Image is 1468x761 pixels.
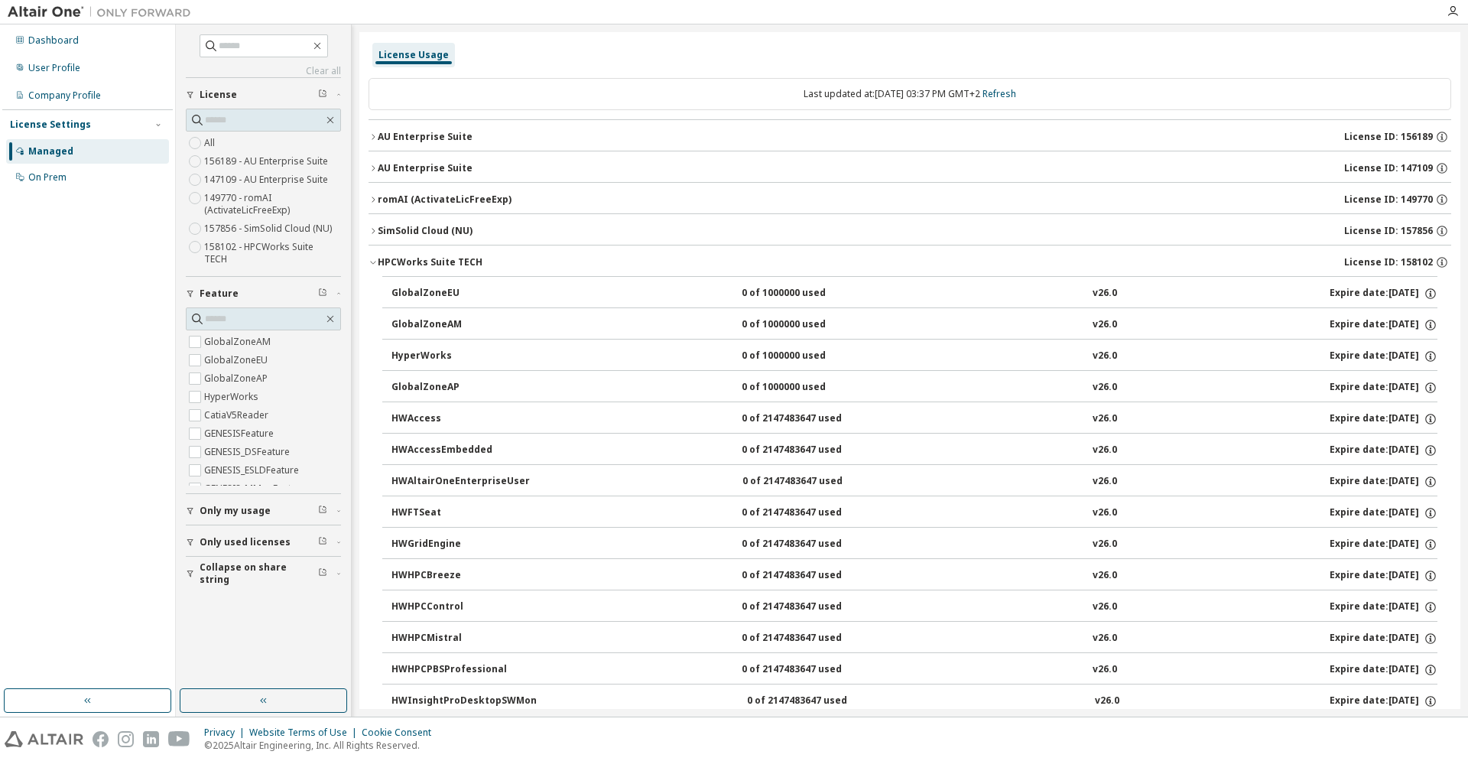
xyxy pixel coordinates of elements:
div: Cookie Consent [362,727,440,739]
div: v26.0 [1093,663,1117,677]
label: HyperWorks [204,388,261,406]
button: HWAccessEmbedded0 of 2147483647 usedv26.0Expire date:[DATE] [391,434,1437,467]
div: v26.0 [1093,444,1117,457]
div: AU Enterprise Suite [378,162,473,174]
button: HWGridEngine0 of 2147483647 usedv26.0Expire date:[DATE] [391,528,1437,561]
div: v26.0 [1093,569,1117,583]
button: HWHPCPBSProfessional0 of 2147483647 usedv26.0Expire date:[DATE] [391,653,1437,687]
span: Clear filter [318,536,327,548]
button: GlobalZoneAP0 of 1000000 usedv26.0Expire date:[DATE] [391,371,1437,405]
div: GlobalZoneAM [391,318,529,332]
button: Feature [186,277,341,311]
span: License ID: 158102 [1344,256,1433,268]
img: instagram.svg [118,731,134,747]
span: License ID: 149770 [1344,194,1433,206]
button: Collapse on share string [186,557,341,590]
div: On Prem [28,171,67,184]
label: GENESIS_MMapFeature [204,480,309,498]
div: 0 of 2147483647 used [742,444,879,457]
div: Expire date: [DATE] [1330,381,1437,395]
span: Only used licenses [200,536,291,548]
div: HyperWorks [391,350,529,363]
button: HPCWorks Suite TECHLicense ID: 158102 [369,246,1451,279]
div: v26.0 [1093,381,1117,395]
label: GENESISFeature [204,424,277,443]
button: GlobalZoneEU0 of 1000000 usedv26.0Expire date:[DATE] [391,277,1437,311]
label: CatiaV5Reader [204,406,271,424]
div: Expire date: [DATE] [1330,506,1437,520]
div: Expire date: [DATE] [1330,694,1437,708]
div: 0 of 2147483647 used [742,600,879,614]
div: HWHPCMistral [391,632,529,646]
label: 147109 - AU Enterprise Suite [204,171,331,189]
label: GENESIS_DSFeature [204,443,293,461]
div: HWHPCControl [391,600,529,614]
div: Expire date: [DATE] [1330,287,1437,301]
span: Feature [200,288,239,300]
div: HWHPCPBSProfessional [391,663,529,677]
span: Clear filter [318,288,327,300]
span: License ID: 147109 [1344,162,1433,174]
div: HPCWorks Suite TECH [378,256,482,268]
span: License ID: 157856 [1344,225,1433,237]
button: AU Enterprise SuiteLicense ID: 147109 [369,151,1451,185]
div: v26.0 [1093,506,1117,520]
div: 0 of 1000000 used [742,318,879,332]
div: Last updated at: [DATE] 03:37 PM GMT+2 [369,78,1451,110]
div: Privacy [204,727,249,739]
span: Collapse on share string [200,561,318,586]
a: Refresh [982,87,1016,100]
button: HyperWorks0 of 1000000 usedv26.0Expire date:[DATE] [391,340,1437,373]
div: v26.0 [1093,350,1117,363]
div: Company Profile [28,89,101,102]
label: GENESIS_ESLDFeature [204,461,302,480]
label: GlobalZoneAM [204,333,274,351]
span: Clear filter [318,505,327,517]
div: 0 of 1000000 used [742,381,879,395]
div: License Usage [378,49,449,61]
button: Only my usage [186,494,341,528]
div: 0 of 2147483647 used [742,663,879,677]
span: Clear filter [318,567,327,580]
img: Altair One [8,5,199,20]
div: License Settings [10,119,91,131]
div: v26.0 [1093,412,1117,426]
button: GlobalZoneAM0 of 1000000 usedv26.0Expire date:[DATE] [391,308,1437,342]
div: Expire date: [DATE] [1330,600,1437,614]
div: SimSolid Cloud (NU) [378,225,473,237]
img: youtube.svg [168,731,190,747]
div: Managed [28,145,73,158]
div: 0 of 2147483647 used [742,632,879,646]
button: HWHPCControl0 of 2147483647 usedv26.0Expire date:[DATE] [391,590,1437,624]
img: facebook.svg [93,731,109,747]
button: romAI (ActivateLicFreeExp)License ID: 149770 [369,183,1451,216]
div: AU Enterprise Suite [378,131,473,143]
div: 0 of 1000000 used [742,287,879,301]
div: Expire date: [DATE] [1330,569,1437,583]
span: License [200,89,237,101]
div: Expire date: [DATE] [1330,350,1437,363]
button: SimSolid Cloud (NU)License ID: 157856 [369,214,1451,248]
div: Expire date: [DATE] [1330,444,1437,457]
button: AU Enterprise SuiteLicense ID: 156189 [369,120,1451,154]
button: HWAccess0 of 2147483647 usedv26.0Expire date:[DATE] [391,402,1437,436]
div: romAI (ActivateLicFreeExp) [378,194,512,206]
img: altair_logo.svg [5,731,83,747]
button: HWFTSeat0 of 2147483647 usedv26.0Expire date:[DATE] [391,496,1437,530]
button: HWHPCMistral0 of 2147483647 usedv26.0Expire date:[DATE] [391,622,1437,655]
div: v26.0 [1093,538,1117,551]
div: Expire date: [DATE] [1330,475,1437,489]
div: HWGridEngine [391,538,529,551]
div: Expire date: [DATE] [1330,538,1437,551]
div: v26.0 [1093,287,1117,301]
div: 0 of 1000000 used [742,350,879,363]
div: 0 of 2147483647 used [747,694,885,708]
span: Clear filter [318,89,327,101]
div: HWAccess [391,412,529,426]
div: HWAltairOneEnterpriseUser [391,475,530,489]
label: 158102 - HPCWorks Suite TECH [204,238,341,268]
div: 0 of 2147483647 used [742,538,879,551]
div: 0 of 2147483647 used [742,506,879,520]
p: © 2025 Altair Engineering, Inc. All Rights Reserved. [204,739,440,752]
img: linkedin.svg [143,731,159,747]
